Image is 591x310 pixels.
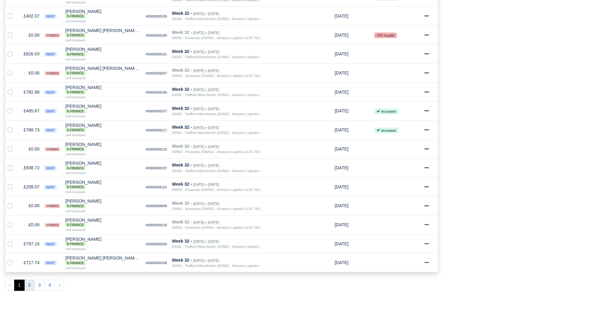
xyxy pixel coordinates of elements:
[172,264,259,268] i: DXM2 - Trafford Manchester (DXM2) - Amazon Logistics
[374,33,397,38] small: VAT-Invalid
[193,240,219,244] small: [DATE] » [DATE]
[146,14,167,18] small: #0000008109
[172,131,259,135] i: DXM2 - Trafford Manchester (DXM2) - Amazon Logistics
[146,223,167,227] small: #0000008218
[172,11,192,16] strong: Week 32 -
[193,259,219,263] small: [DATE] » [DATE]
[66,248,86,251] small: (Self-Employed)
[66,128,86,132] span: K-Finance
[44,109,56,114] span: sent
[66,237,141,246] div: [PERSON_NAME] K-Finance
[18,83,42,102] td: £782.88
[66,115,86,118] small: (Self-Employed)
[146,128,167,132] small: #0000008217
[172,106,192,111] strong: Week 32 -
[172,239,192,244] strong: Week 32 -
[34,280,45,291] button: 3
[172,182,192,187] strong: Week 32 -
[66,104,141,113] div: [PERSON_NAME]
[146,261,167,265] small: #0000008108
[66,90,86,95] span: K-Finance
[172,49,192,54] strong: Week 32 -
[44,14,56,19] span: sent
[172,68,192,73] strong: Week 32 -
[172,188,261,191] i: DWN2 - Knowsley (DWN2) - Amazon Logistics (L34 7XL)
[66,256,141,265] div: [PERSON_NAME] [PERSON_NAME] K-Finance
[193,69,219,73] small: [DATE] » [DATE]
[66,66,141,75] div: [PERSON_NAME] [PERSON_NAME] K-Finance
[172,125,192,130] strong: Week 32 -
[374,109,398,114] small: Accepted
[66,166,86,171] span: K-Finance
[172,93,259,97] i: DXM2 - Trafford Manchester (DXM2) - Amazon Logistics
[66,104,141,113] div: [PERSON_NAME] K-Finance
[335,33,349,38] span: 3 days from now
[18,120,42,139] td: £788.73
[172,17,259,21] i: DXM2 - Trafford Manchester (DXM2) - Amazon Logistics
[44,52,56,57] span: sent
[66,47,141,56] div: [PERSON_NAME]
[66,142,141,151] div: [PERSON_NAME] K-Finance
[44,261,56,265] span: sent
[172,219,192,224] strong: Week 32 -
[18,234,42,253] td: £797.24
[172,150,261,154] i: DWN2 - Knowsley (DWN2) - Amazon Logistics (L34 7XL)
[18,64,42,83] td: £0.00
[193,163,219,167] small: [DATE] » [DATE]
[335,70,349,75] span: 3 days from now
[66,9,141,18] div: [PERSON_NAME] K-Finance
[172,226,261,229] i: DWN2 - Knowsley (DWN2) - Amazon Logistics (L34 7XL)
[172,55,259,59] i: DXM2 - Trafford Manchester (DXM2) - Amazon Logistics
[66,142,141,151] div: [PERSON_NAME]
[146,147,167,151] small: #0000008210
[66,134,86,137] small: (Self-Employed)
[193,12,219,16] small: [DATE] » [DATE]
[66,33,86,38] span: K-Finance
[66,223,86,227] span: K-Finance
[66,191,86,194] small: (Self-Employed)
[45,280,55,291] button: 4
[66,185,86,189] span: K-Finance
[18,196,42,215] td: £0.00
[24,280,35,291] button: 2
[146,204,167,208] small: #0000008099
[66,267,86,270] small: (Self-Employed)
[335,14,349,18] span: 3 days from now
[172,163,192,167] strong: Week 32 -
[66,228,86,231] small: (Self-Employed)
[335,127,349,132] span: 3 days from now
[146,91,167,94] small: #0000008196
[18,26,42,45] td: £0.00
[66,9,141,18] div: [PERSON_NAME]
[172,258,192,263] strong: Week 32 -
[66,180,141,189] div: [PERSON_NAME]
[66,14,86,18] span: K-Finance
[66,199,141,208] div: [PERSON_NAME] K-Finance
[193,126,219,130] small: [DATE] » [DATE]
[66,47,141,56] div: [PERSON_NAME] K-Finance
[66,147,86,151] span: K-Finance
[335,165,349,170] span: 3 days from now
[66,256,141,265] div: [PERSON_NAME] [PERSON_NAME]
[66,96,86,99] small: (Self-Employed)
[335,184,349,189] span: 3 days from now
[44,128,56,133] span: sent
[172,201,192,206] strong: Week 32 -
[172,144,192,149] strong: Week 32 -
[193,107,219,111] small: [DATE] » [DATE]
[66,71,86,75] span: K-Finance
[66,39,86,42] small: (Self-Employed)
[335,260,349,265] span: 3 days from now
[66,237,141,246] div: [PERSON_NAME]
[172,169,259,173] i: DXM2 - Trafford Manchester (DXM2) - Amazon Logistics
[335,108,349,113] span: 3 days from now
[18,159,42,178] td: £938.72
[44,90,56,95] span: sent
[66,123,141,132] div: [PERSON_NAME] K-Finance
[172,36,261,40] i: DWN2 - Knowsley (DWN2) - Amazon Logistics (L34 7XL)
[66,1,86,4] small: (Self-Employed)
[14,280,25,291] span: 1
[374,128,398,133] small: Accepted
[66,161,141,170] div: [PERSON_NAME]
[146,242,167,246] small: #0000008206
